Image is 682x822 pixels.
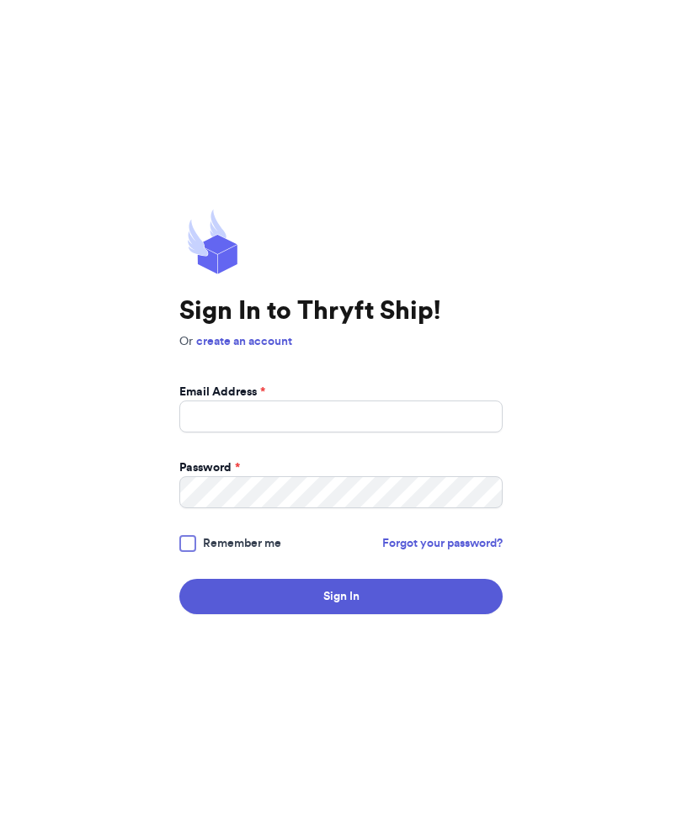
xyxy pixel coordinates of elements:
[179,296,503,326] h1: Sign In to Thryft Ship!
[203,535,281,552] span: Remember me
[179,459,240,476] label: Password
[179,333,503,350] p: Or
[382,535,503,552] a: Forgot your password?
[196,336,292,347] a: create an account
[179,579,503,614] button: Sign In
[179,384,265,400] label: Email Address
